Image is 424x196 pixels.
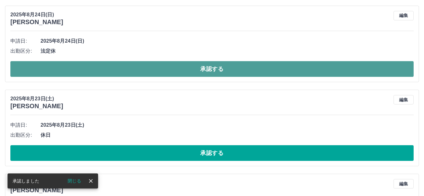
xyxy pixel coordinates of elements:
[10,47,41,55] span: 出勤区分:
[10,131,41,139] span: 出勤区分:
[10,95,63,103] p: 2025年8月23日(土)
[13,175,39,187] div: 承認しました
[86,176,96,186] button: close
[394,11,414,20] button: 編集
[63,176,86,186] button: 閉じる
[10,19,63,26] h3: [PERSON_NAME]
[41,37,414,45] span: 2025年8月24日(日)
[41,47,414,55] span: 法定休
[10,11,63,19] p: 2025年8月24日(日)
[10,61,414,77] button: 承認する
[41,121,414,129] span: 2025年8月23日(土)
[41,131,414,139] span: 休日
[394,95,414,104] button: 編集
[10,121,41,129] span: 申請日:
[10,37,41,45] span: 申請日:
[10,187,63,194] h3: [PERSON_NAME]
[394,179,414,188] button: 編集
[10,145,414,161] button: 承認する
[10,103,63,110] h3: [PERSON_NAME]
